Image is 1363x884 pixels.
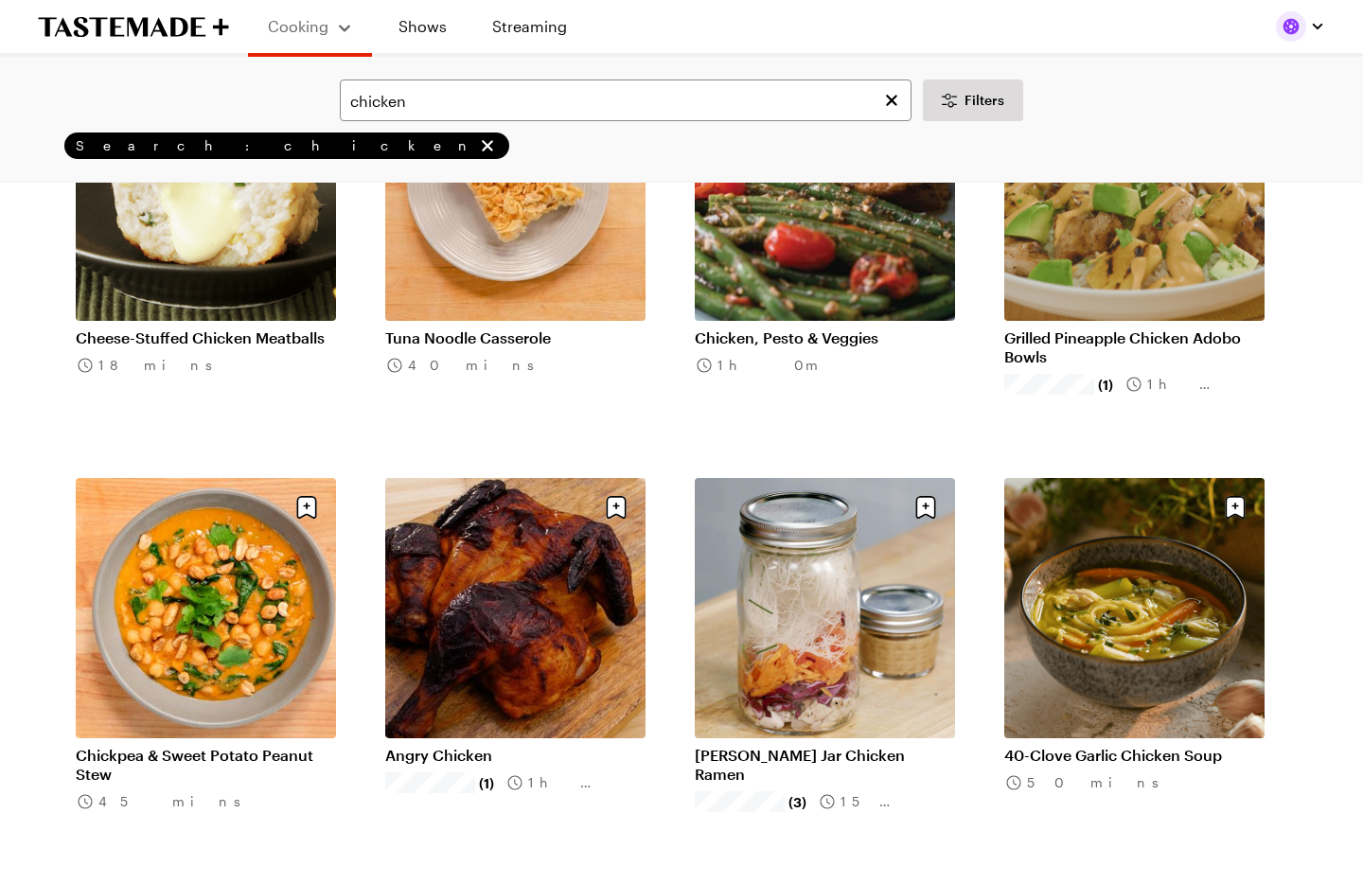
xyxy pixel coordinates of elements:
[881,90,902,111] button: Clear search
[1004,746,1265,765] a: 40-Clove Garlic Chicken Soup
[477,135,498,156] button: remove Search: chicken
[695,746,955,784] a: [PERSON_NAME] Jar Chicken Ramen
[923,80,1023,121] button: Desktop filters
[76,328,336,347] a: Cheese-Stuffed Chicken Meatballs
[76,746,336,784] a: Chickpea & Sweet Potato Peanut Stew
[695,328,955,347] a: Chicken, Pesto & Veggies
[1276,11,1306,42] img: Profile picture
[76,137,473,154] span: Search: chicken
[268,17,328,35] span: Cooking
[385,746,646,765] a: Angry Chicken
[598,489,634,525] button: Save recipe
[340,80,912,121] input: Search for a Recipe
[267,8,353,45] button: Cooking
[38,16,229,38] a: To Tastemade Home Page
[965,91,1004,110] span: Filters
[1217,489,1253,525] button: Save recipe
[1004,328,1265,366] a: Grilled Pineapple Chicken Adobo Bowls ​
[1276,11,1325,42] button: Profile picture
[908,489,944,525] button: Save recipe
[289,489,325,525] button: Save recipe
[385,328,646,347] a: Tuna Noodle Casserole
